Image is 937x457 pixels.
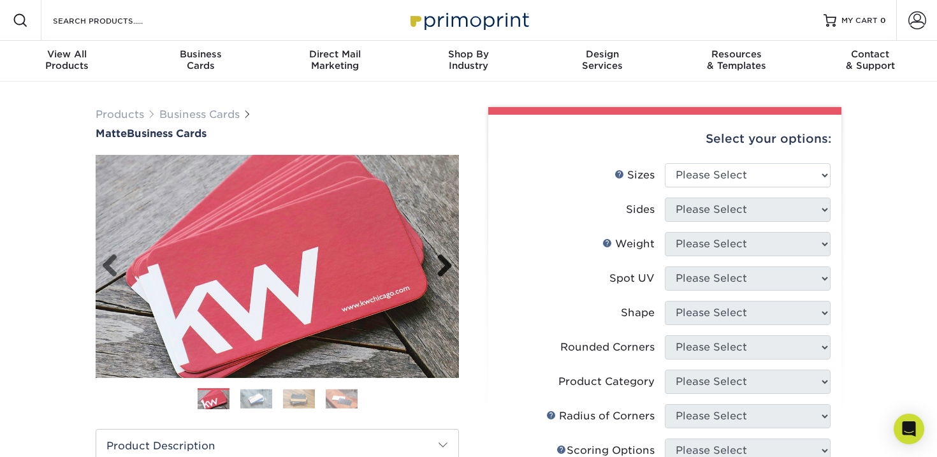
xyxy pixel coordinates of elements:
a: Business Cards [159,108,240,120]
a: Contact& Support [803,41,937,82]
span: Matte [96,127,127,140]
div: & Templates [669,48,803,71]
div: Sizes [614,168,655,183]
div: Select your options: [498,115,831,163]
div: Industry [402,48,535,71]
a: Shop ByIndustry [402,41,535,82]
a: Direct MailMarketing [268,41,402,82]
a: BusinessCards [134,41,268,82]
img: Primoprint [405,6,532,34]
div: Spot UV [609,271,655,286]
span: Contact [803,48,937,60]
img: Business Cards 03 [283,389,315,409]
a: DesignServices [535,41,669,82]
span: Design [535,48,669,60]
img: Matte 01 [96,85,459,448]
a: MatteBusiness Cards [96,127,459,140]
div: Rounded Corners [560,340,655,355]
div: Radius of Corners [546,409,655,424]
span: MY CART [841,15,878,26]
div: Open Intercom Messenger [894,414,924,444]
div: Weight [602,236,655,252]
div: Marketing [268,48,402,71]
div: Services [535,48,669,71]
img: Business Cards 01 [198,384,229,416]
span: Direct Mail [268,48,402,60]
input: SEARCH PRODUCTS..... [52,13,176,28]
span: Resources [669,48,803,60]
span: 0 [880,16,886,25]
h1: Business Cards [96,127,459,140]
img: Business Cards 04 [326,389,358,409]
div: Shape [621,305,655,321]
div: & Support [803,48,937,71]
div: Cards [134,48,268,71]
a: Products [96,108,144,120]
img: Business Cards 02 [240,389,272,409]
span: Business [134,48,268,60]
div: Product Category [558,374,655,389]
span: Shop By [402,48,535,60]
div: Sides [626,202,655,217]
a: Resources& Templates [669,41,803,82]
